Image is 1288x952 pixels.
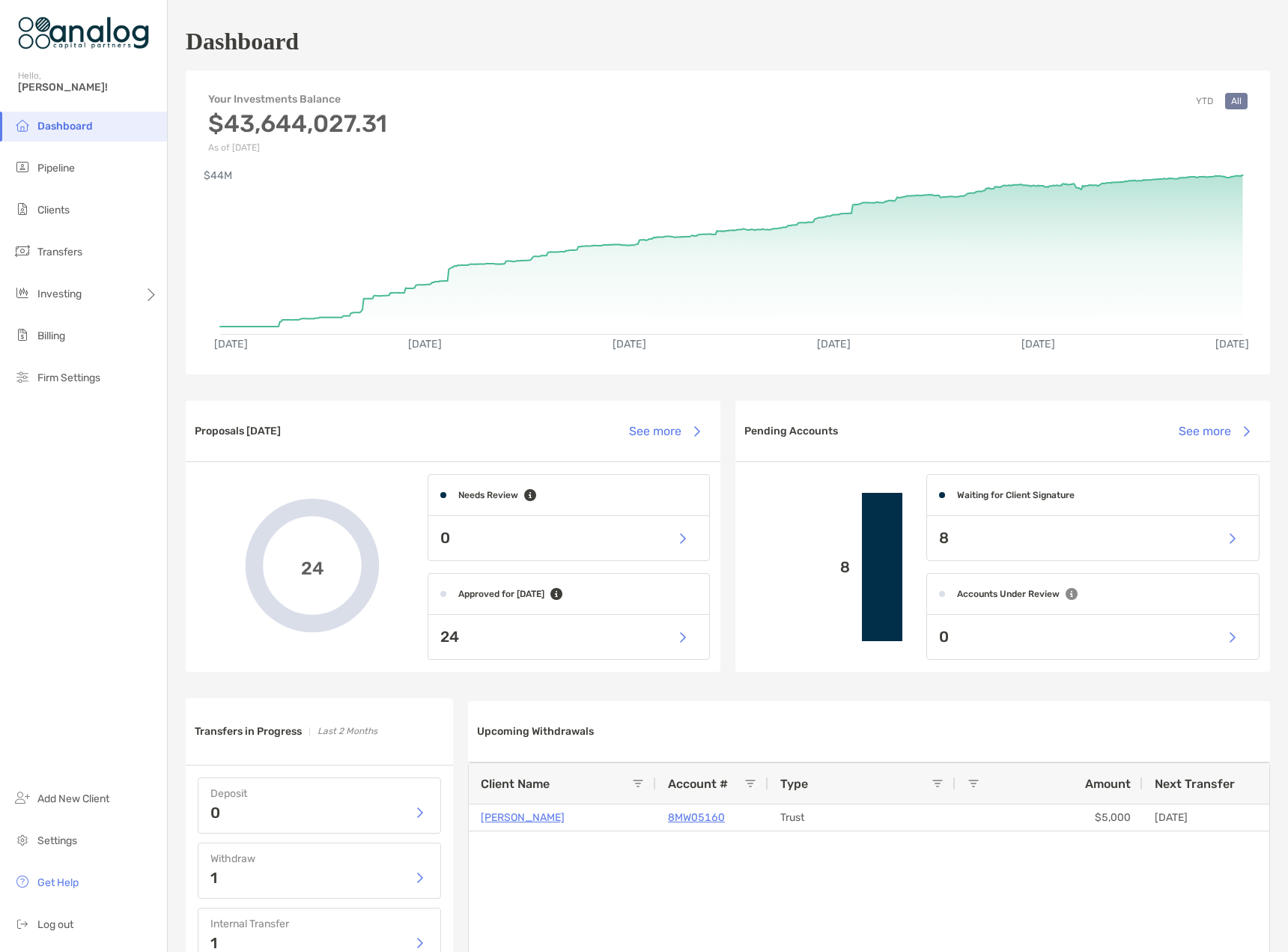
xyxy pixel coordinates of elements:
h4: Your Investments Balance [208,93,387,106]
h3: Transfers in Progress [195,725,302,738]
span: Add New Client [37,792,109,805]
h4: Needs Review [458,490,518,500]
span: Billing [37,330,65,342]
div: $5,000 [956,804,1143,831]
img: investing icon [13,284,31,302]
h4: Deposit [210,787,428,800]
span: Firm Settings [37,372,100,384]
text: [DATE] [1217,338,1251,351]
text: [DATE] [408,338,442,351]
img: logout icon [13,915,31,933]
span: Type [780,777,808,791]
a: [PERSON_NAME] [481,808,565,827]
img: firm-settings icon [13,368,31,386]
p: As of [DATE] [208,142,387,153]
span: Client Name [481,777,550,791]
span: Get Help [37,876,79,889]
span: Transfers [37,246,82,258]
span: 24 [301,555,324,577]
text: [DATE] [214,338,248,351]
h3: Upcoming Withdrawals [477,725,594,738]
h3: Pending Accounts [744,425,838,437]
p: 0 [440,529,450,548]
span: Pipeline [37,162,75,175]
img: Zoe Logo [18,6,149,60]
p: 0 [210,805,220,820]
text: $44M [204,169,232,182]
img: get-help icon [13,873,31,891]
p: 1 [210,936,217,951]
button: YTD [1190,93,1219,109]
span: Amount [1085,777,1131,791]
h4: Accounts Under Review [957,589,1060,599]
button: See more [1167,415,1261,448]
p: 8 [939,529,949,548]
img: dashboard icon [13,116,31,134]
span: Clients [37,204,70,216]
img: transfers icon [13,242,31,260]
p: 8 [747,558,850,577]
span: Log out [37,918,73,931]
span: Investing [37,288,82,300]
h3: Proposals [DATE] [195,425,281,437]
img: clients icon [13,200,31,218]
h4: Internal Transfer [210,918,428,930]
text: [DATE] [1023,338,1057,351]
h4: Waiting for Client Signature [957,490,1075,500]
img: pipeline icon [13,158,31,176]
span: Account # [668,777,728,791]
h3: $43,644,027.31 [208,109,387,138]
a: 8MW05160 [668,808,725,827]
img: billing icon [13,326,31,344]
text: [DATE] [613,338,647,351]
img: settings icon [13,831,31,849]
p: Last 2 Months [318,722,377,741]
button: See more [617,415,711,448]
span: Next Transfer [1155,777,1235,791]
p: 24 [440,628,459,646]
span: Settings [37,834,77,847]
div: Trust [768,804,956,831]
h4: Withdraw [210,852,428,865]
h1: Dashboard [186,28,299,55]
p: 0 [939,628,949,646]
h4: Approved for [DATE] [458,589,544,599]
button: All [1225,93,1248,109]
p: 1 [210,870,217,885]
text: [DATE] [818,338,851,351]
span: Dashboard [37,120,93,133]
img: add_new_client icon [13,789,31,807]
span: [PERSON_NAME]! [18,81,158,94]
